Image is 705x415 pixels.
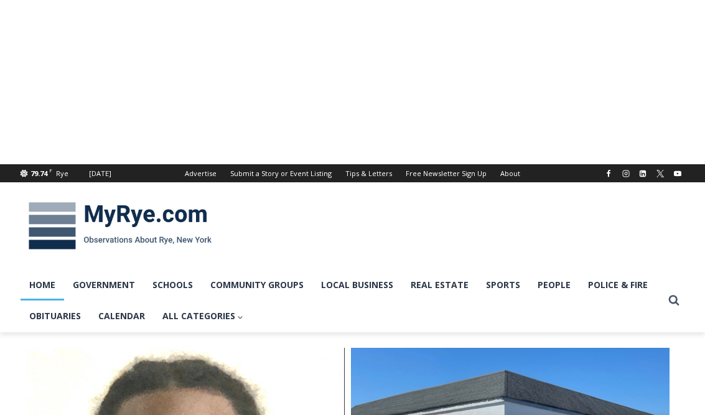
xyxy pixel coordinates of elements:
a: Submit a Story or Event Listing [223,164,338,182]
a: Facebook [601,166,616,181]
a: Calendar [90,301,154,332]
span: 79.74 [30,169,47,178]
a: About [493,164,527,182]
a: Home [21,269,64,301]
span: F [49,167,52,174]
span: All Categories [162,309,244,323]
div: Rye [56,168,68,179]
a: Free Newsletter Sign Up [399,164,493,182]
a: Instagram [619,166,633,181]
div: [DATE] [89,168,111,179]
a: People [529,269,579,301]
a: Schools [144,269,202,301]
nav: Secondary Navigation [178,164,527,182]
nav: Primary Navigation [21,269,663,332]
a: Obituaries [21,301,90,332]
a: X [653,166,668,181]
a: Tips & Letters [338,164,399,182]
a: Local Business [312,269,402,301]
a: YouTube [670,166,685,181]
a: Advertise [178,164,223,182]
button: View Search Form [663,289,685,312]
img: MyRye.com [21,194,220,258]
a: All Categories [154,301,253,332]
a: Real Estate [402,269,477,301]
a: Police & Fire [579,269,656,301]
a: Linkedin [635,166,650,181]
a: Government [64,269,144,301]
a: Sports [477,269,529,301]
a: Community Groups [202,269,312,301]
